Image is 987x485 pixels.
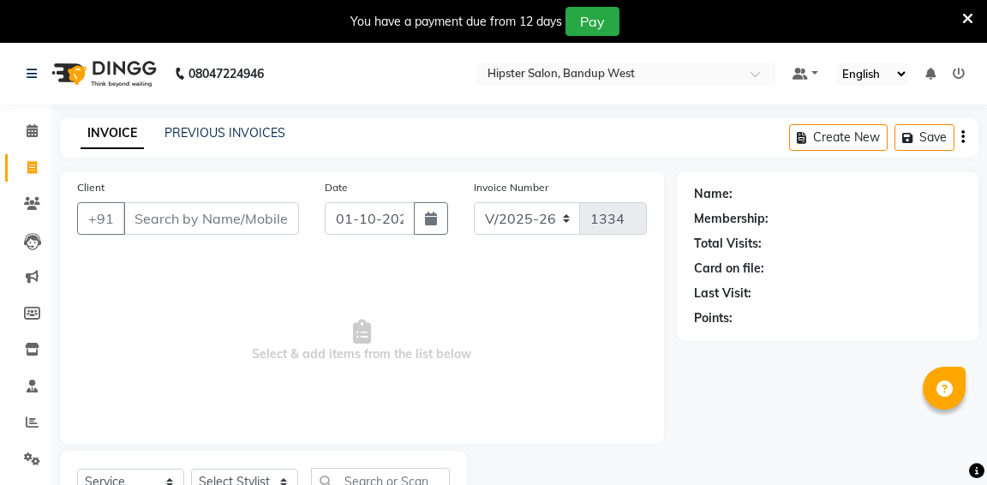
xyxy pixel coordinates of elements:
button: Create New [789,124,888,151]
div: Membership: [694,210,769,228]
div: Last Visit: [694,284,751,302]
div: Total Visits: [694,235,762,253]
button: +91 [77,202,125,235]
button: Save [894,124,954,151]
label: Invoice Number [474,180,548,195]
div: Card on file: [694,260,764,278]
span: Select & add items from the list below [77,255,647,427]
label: Date [325,180,348,195]
a: INVOICE [81,118,144,149]
label: Client [77,180,105,195]
b: 08047224946 [188,50,264,98]
button: Pay [565,7,619,36]
div: Points: [694,309,733,327]
a: PREVIOUS INVOICES [164,125,285,141]
img: logo [44,50,161,98]
div: You have a payment due from 12 days [350,13,562,31]
input: Search by Name/Mobile/Email/Code [123,202,299,235]
div: Name: [694,185,733,203]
